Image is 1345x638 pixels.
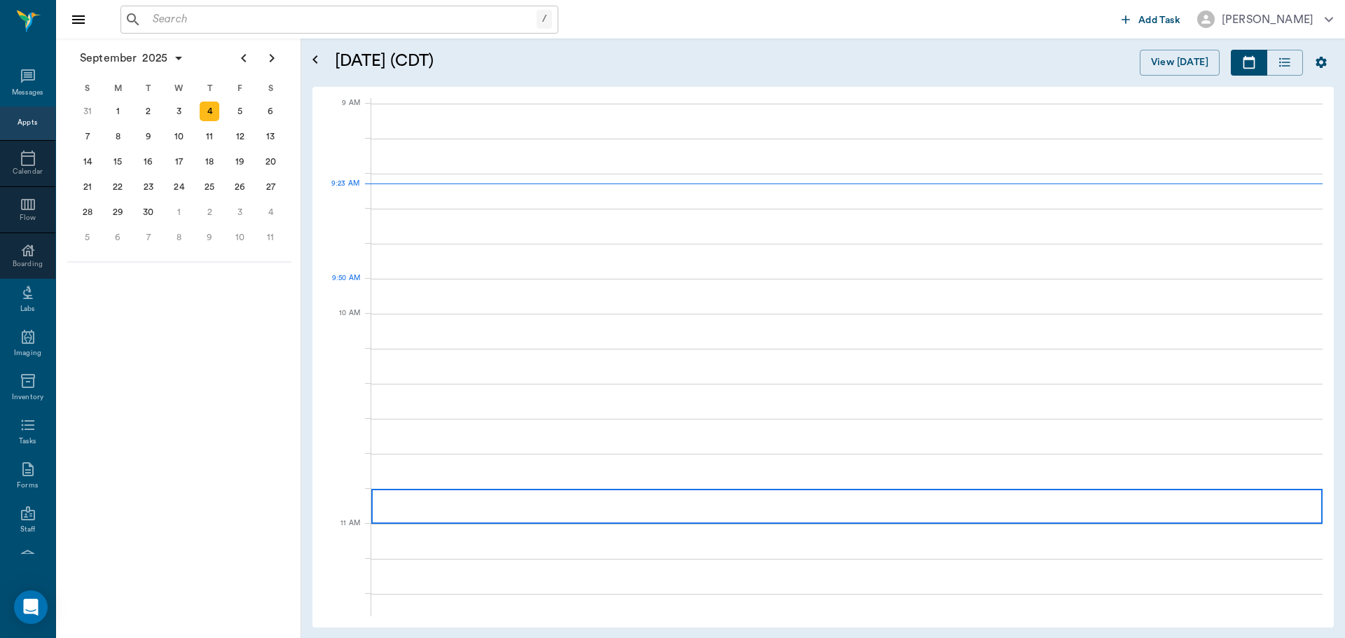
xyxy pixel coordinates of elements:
div: 10 AM [324,306,360,341]
div: Appts [18,118,37,128]
div: Thursday, October 9, 2025 [200,228,219,247]
button: September2025 [73,44,191,72]
div: Thursday, September 25, 2025 [200,177,219,197]
div: Friday, September 26, 2025 [230,177,250,197]
div: Thursday, September 18, 2025 [200,152,219,172]
div: Forms [17,480,38,491]
div: Monday, September 29, 2025 [108,202,127,222]
div: Tuesday, September 2, 2025 [139,102,158,121]
div: Sunday, August 31, 2025 [78,102,97,121]
button: Next page [258,44,286,72]
div: Wednesday, September 10, 2025 [170,127,189,146]
div: Friday, October 10, 2025 [230,228,250,247]
div: Saturday, September 13, 2025 [261,127,280,146]
div: M [103,78,134,99]
div: Monday, September 15, 2025 [108,152,127,172]
div: T [133,78,164,99]
div: Tuesday, September 16, 2025 [139,152,158,172]
div: Tuesday, October 7, 2025 [139,228,158,247]
button: Open calendar [307,33,324,87]
div: Saturday, September 6, 2025 [261,102,280,121]
div: T [194,78,225,99]
h5: [DATE] (CDT) [335,50,703,72]
div: Wednesday, September 17, 2025 [170,152,189,172]
div: Thursday, September 11, 2025 [200,127,219,146]
div: Friday, October 3, 2025 [230,202,250,222]
button: Add Task [1116,6,1186,32]
div: Sunday, October 5, 2025 [78,228,97,247]
div: Sunday, September 28, 2025 [78,202,97,222]
input: Search [147,10,537,29]
button: [PERSON_NAME] [1186,6,1344,32]
div: Messages [12,88,44,98]
div: Tuesday, September 30, 2025 [139,202,158,222]
div: W [164,78,195,99]
div: Sunday, September 7, 2025 [78,127,97,146]
div: Wednesday, October 1, 2025 [170,202,189,222]
button: Previous page [230,44,258,72]
span: 2025 [139,48,170,68]
div: F [225,78,256,99]
div: Sunday, September 14, 2025 [78,152,97,172]
div: Labs [20,304,35,314]
div: Staff [20,525,35,535]
div: Wednesday, September 3, 2025 [170,102,189,121]
div: Thursday, October 2, 2025 [200,202,219,222]
div: [PERSON_NAME] [1222,11,1313,28]
div: Wednesday, September 24, 2025 [170,177,189,197]
div: Friday, September 19, 2025 [230,152,250,172]
div: / [537,10,552,29]
div: S [255,78,286,99]
div: 9 AM [324,96,360,131]
div: Monday, September 1, 2025 [108,102,127,121]
div: Wednesday, October 8, 2025 [170,228,189,247]
div: Imaging [14,348,41,359]
span: September [77,48,139,68]
div: Saturday, September 20, 2025 [261,152,280,172]
div: 11 AM [324,516,360,551]
div: Saturday, October 4, 2025 [261,202,280,222]
div: Sunday, September 21, 2025 [78,177,97,197]
div: Monday, September 8, 2025 [108,127,127,146]
div: Friday, September 12, 2025 [230,127,250,146]
div: Saturday, October 11, 2025 [261,228,280,247]
div: Monday, October 6, 2025 [108,228,127,247]
div: Friday, September 5, 2025 [230,102,250,121]
div: Today, Thursday, September 4, 2025 [200,102,219,121]
button: Close drawer [64,6,92,34]
div: S [72,78,103,99]
button: View [DATE] [1140,50,1220,76]
div: Monday, September 22, 2025 [108,177,127,197]
div: Tuesday, September 23, 2025 [139,177,158,197]
div: Saturday, September 27, 2025 [261,177,280,197]
div: Tuesday, September 9, 2025 [139,127,158,146]
div: Open Intercom Messenger [14,590,48,624]
div: Inventory [12,392,43,403]
div: Tasks [19,436,36,447]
